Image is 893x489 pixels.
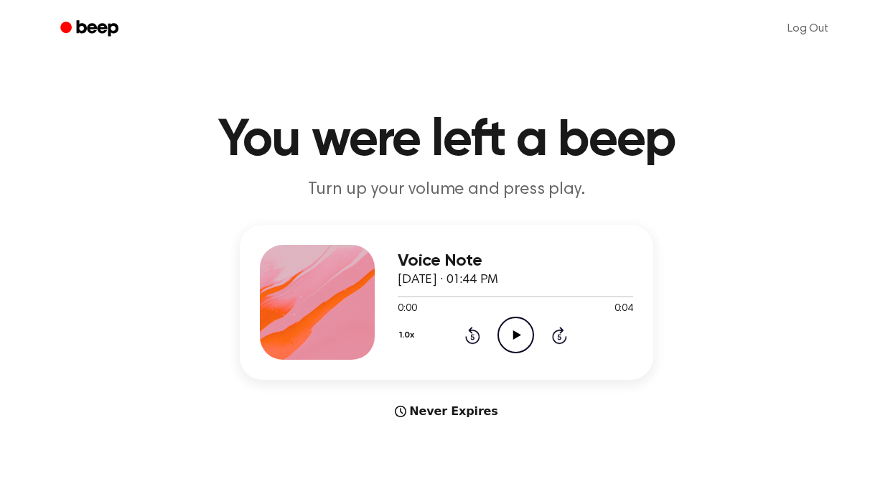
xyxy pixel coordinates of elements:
[398,274,498,287] span: [DATE] · 01:44 PM
[398,323,419,348] button: 1.0x
[171,178,722,202] p: Turn up your volume and press play.
[50,15,131,43] a: Beep
[398,302,416,317] span: 0:00
[240,403,653,420] div: Never Expires
[614,302,633,317] span: 0:04
[79,115,814,167] h1: You were left a beep
[773,11,843,46] a: Log Out
[398,251,633,271] h3: Voice Note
